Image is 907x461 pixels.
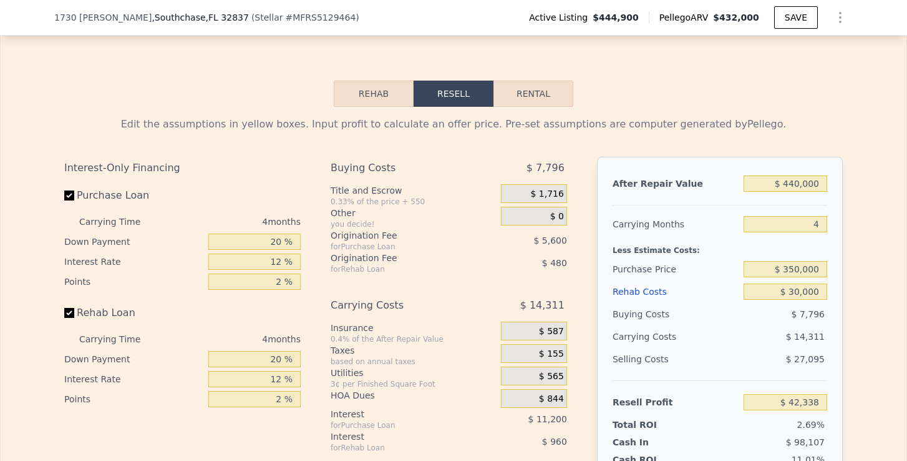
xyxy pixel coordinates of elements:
[331,408,470,420] div: Interest
[331,322,496,334] div: Insurance
[613,348,739,370] div: Selling Costs
[533,235,566,245] span: $ 5,600
[255,12,283,22] span: Stellar
[542,258,567,268] span: $ 480
[539,349,564,360] span: $ 155
[64,389,203,409] div: Points
[331,443,470,453] div: for Rehab Loan
[64,191,74,201] input: Purchase Loan
[331,357,496,367] div: based on annual taxes
[414,81,493,107] button: Resell
[64,349,203,369] div: Down Payment
[613,280,739,303] div: Rehab Costs
[64,232,203,252] div: Down Payment
[331,294,470,317] div: Carrying Costs
[593,11,639,24] span: $444,900
[64,308,74,318] input: Rehab Loan
[331,197,496,207] div: 0.33% of the price + 550
[64,252,203,272] div: Interest Rate
[613,258,739,280] div: Purchase Price
[79,212,160,232] div: Carrying Time
[529,11,593,24] span: Active Listing
[331,207,496,219] div: Other
[613,235,827,258] div: Less Estimate Costs:
[331,242,470,252] div: for Purchase Loan
[64,302,203,324] label: Rehab Loan
[613,213,739,235] div: Carrying Months
[331,184,496,197] div: Title and Escrow
[64,117,843,132] div: Edit the assumptions in yellow boxes. Input profit to calculate an offer price. Pre-set assumptio...
[792,309,825,319] span: $ 7,796
[786,354,825,364] span: $ 27,095
[713,12,759,22] span: $432,000
[774,6,818,29] button: SAVE
[613,391,739,414] div: Resell Profit
[331,219,496,229] div: you decide!
[539,326,564,337] span: $ 587
[520,294,565,317] span: $ 14,311
[331,229,470,242] div: Origination Fee
[331,344,496,357] div: Taxes
[285,12,356,22] span: # MFRS5129464
[331,334,496,344] div: 0.4% of the After Repair Value
[613,419,691,431] div: Total ROI
[165,329,301,349] div: 4 months
[331,430,470,443] div: Interest
[786,332,825,342] span: $ 14,311
[786,437,825,447] span: $ 98,107
[526,157,565,179] span: $ 7,796
[331,367,496,379] div: Utilities
[528,414,567,424] span: $ 11,200
[64,369,203,389] div: Interest Rate
[797,420,825,430] span: 2.69%
[539,371,564,382] span: $ 565
[251,11,359,24] div: ( )
[334,81,414,107] button: Rehab
[331,420,470,430] div: for Purchase Loan
[206,12,249,22] span: , FL 32837
[54,11,152,24] span: 1730 [PERSON_NAME]
[331,389,496,402] div: HOA Dues
[64,184,203,207] label: Purchase Loan
[331,157,470,179] div: Buying Costs
[613,172,739,195] div: After Repair Value
[539,394,564,405] span: $ 844
[659,11,714,24] span: Pellego ARV
[530,189,563,200] span: $ 1,716
[64,272,203,292] div: Points
[64,157,301,179] div: Interest-Only Financing
[550,211,564,222] span: $ 0
[613,325,691,348] div: Carrying Costs
[493,81,573,107] button: Rental
[613,436,691,449] div: Cash In
[542,437,567,447] span: $ 960
[331,252,470,264] div: Origination Fee
[79,329,160,349] div: Carrying Time
[165,212,301,232] div: 4 months
[331,379,496,389] div: 3¢ per Finished Square Foot
[613,303,739,325] div: Buying Costs
[828,5,853,30] button: Show Options
[331,264,470,274] div: for Rehab Loan
[152,11,249,24] span: , Southchase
